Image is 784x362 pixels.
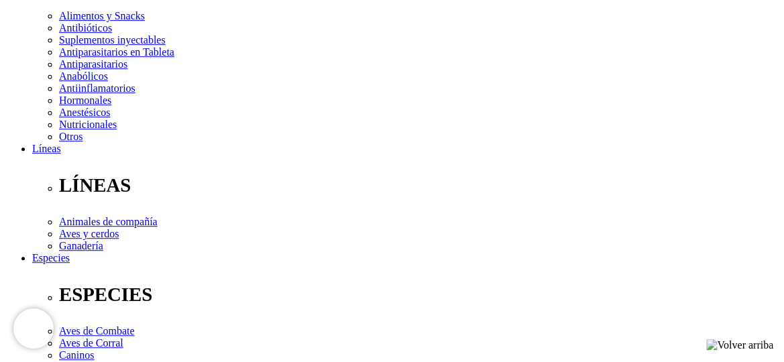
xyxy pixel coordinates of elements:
a: Caninos [59,349,94,361]
iframe: Brevo live chat [13,308,54,349]
a: Aves y cerdos [59,228,119,239]
a: Otros [59,131,83,142]
a: Animales de compañía [59,216,158,227]
img: Volver arriba [706,339,773,351]
a: Alimentos y Snacks [59,10,145,21]
a: Especies [32,252,70,263]
a: Anestésicos [59,107,110,118]
a: Hormonales [59,95,111,106]
a: Antiinflamatorios [59,82,135,94]
a: Nutricionales [59,119,117,130]
a: Suplementos inyectables [59,34,166,46]
a: Líneas [32,143,61,154]
a: Aves de Combate [59,325,135,337]
p: LÍNEAS [59,174,779,196]
p: ESPECIES [59,284,779,306]
a: Aves de Corral [59,337,123,349]
a: Antibióticos [59,22,112,34]
a: Ganadería [59,240,103,251]
a: Antiparasitarios [59,58,127,70]
a: Antiparasitarios en Tableta [59,46,174,58]
a: Anabólicos [59,70,108,82]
